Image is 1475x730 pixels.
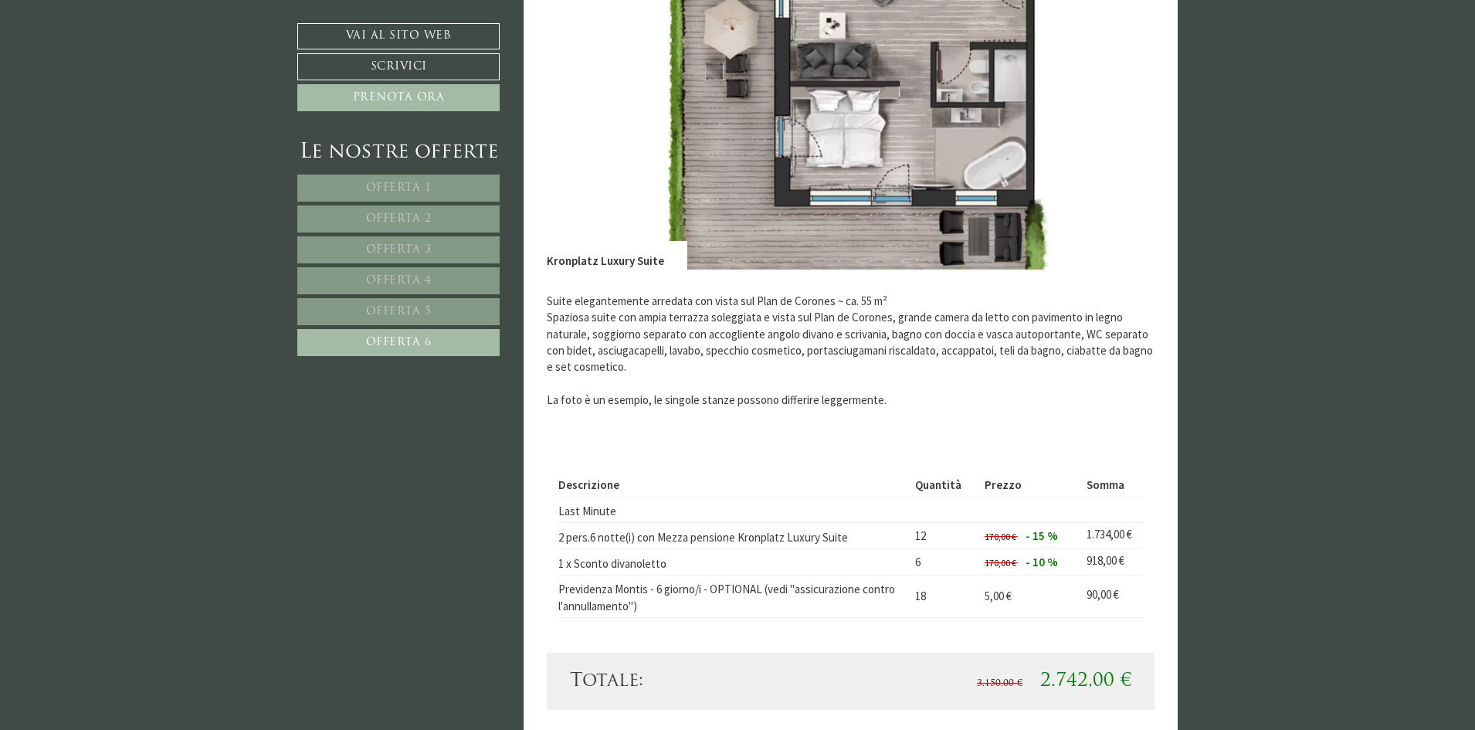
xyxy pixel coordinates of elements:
[1081,474,1143,497] th: Somma
[985,557,1016,569] span: 170,00 €
[297,84,500,111] a: Prenota ora
[366,275,432,287] span: Offerta 4
[23,44,205,56] div: Montis – Active Nature Spa
[558,549,910,576] td: 1 x Sconto divanoletto
[558,575,910,617] td: Previdenza Montis - 6 giorno/i - OPTIONAL (vedi "assicurazione contro l'annullamento")
[366,244,432,256] span: Offerta 3
[558,668,851,694] div: Totale:
[558,474,910,497] th: Descrizione
[977,679,1022,688] span: 3.150,00 €
[366,213,432,225] span: Offerta 2
[1026,555,1058,569] span: - 10 %
[23,72,205,82] small: 13:40
[1111,98,1127,137] button: Next
[985,531,1016,542] span: 170,00 €
[574,98,590,137] button: Previous
[558,497,910,523] td: Last Minute
[909,549,978,576] td: 6
[524,407,609,434] button: Invia
[909,474,978,497] th: Quantità
[558,523,910,549] td: 2 pers.6 notte(i) con Mezza pensione Kronplatz Luxury Suite
[366,306,432,317] span: Offerta 5
[978,474,1081,497] th: Prezzo
[366,337,432,348] span: Offerta 6
[297,53,500,80] a: Scrivici
[985,589,1012,603] span: 5,00 €
[909,523,978,549] td: 12
[1040,672,1131,691] span: 2.742,00 €
[1081,575,1143,617] td: 90,00 €
[366,182,432,194] span: Offerta 1
[297,23,500,49] a: Vai al sito web
[547,293,1155,409] p: Suite elegantemente arredata con vista sul Plan de Corones ~ ca. 55 m² Spaziosa suite con ampia t...
[1081,549,1143,576] td: 918,00 €
[1026,528,1058,543] span: - 15 %
[1081,523,1143,549] td: 1.734,00 €
[547,241,687,269] div: Kronplatz Luxury Suite
[909,575,978,617] td: 18
[276,12,333,36] div: lunedì
[297,138,500,167] div: Le nostre offerte
[12,41,212,85] div: Buon giorno, come possiamo aiutarla?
